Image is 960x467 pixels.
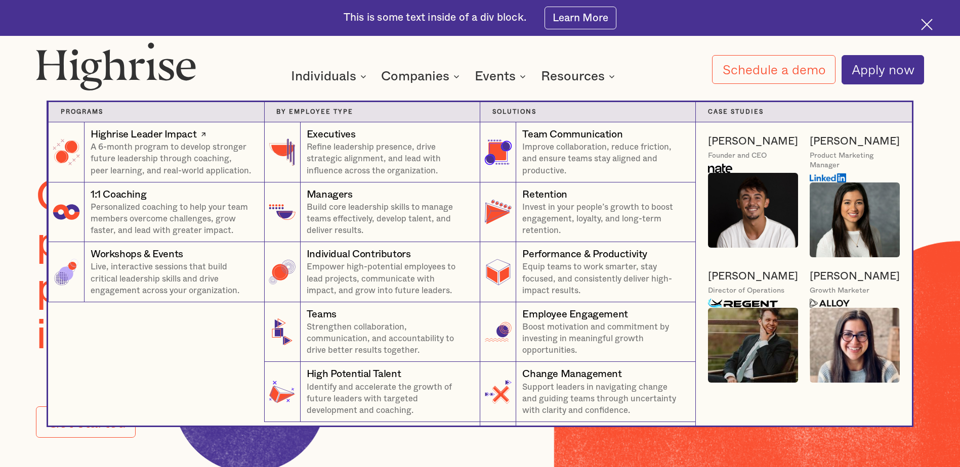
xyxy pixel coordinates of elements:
a: [PERSON_NAME] [810,134,900,149]
a: Individual ContributorsEmpower high-potential employees to lead projects, communicate with impact... [264,242,480,302]
div: Workshops & Events [91,247,183,261]
a: Performance & ProductivityEquip teams to work smarter, stay focused, and consistently deliver hig... [480,242,696,302]
div: Highrise Leader Impact [91,127,196,142]
strong: Solutions [492,109,536,115]
p: Equip teams to work smarter, stay focused, and consistently deliver high-impact results. [522,261,683,297]
img: Cross icon [921,19,933,30]
img: Highrise logo [36,42,196,90]
div: Retention [522,188,567,202]
a: Get started [36,406,136,438]
a: High Potential TalentIdentify and accelerate the growth of future leaders with targeted developme... [264,362,480,422]
div: Change Management [522,367,621,381]
strong: By Employee Type [276,109,353,115]
div: Growth Marketer [810,286,869,296]
p: Improve collaboration, reduce friction, and ensure teams stay aligned and productive. [522,142,683,177]
p: Support leaders in navigating change and guiding teams through uncertainty with clarity and confi... [522,382,683,417]
div: Events [475,70,529,82]
div: Team Communication [522,127,622,142]
p: Empower high-potential employees to lead projects, communicate with impact, and grow into future ... [307,261,468,297]
div: Managers [307,188,353,202]
p: Refine leadership presence, drive strategic alignment, and lead with influence across the organiz... [307,142,468,177]
p: Build core leadership skills to manage teams effectively, develop talent, and deliver results. [307,202,468,237]
strong: Programs [61,109,103,115]
a: Schedule a demo [712,55,835,84]
div: Director of Operations [708,286,784,296]
a: [PERSON_NAME] [708,269,798,284]
p: Identify and accelerate the growth of future leaders with targeted development and coaching. [307,382,468,417]
div: Individuals [291,70,356,82]
div: Product Marketing Manager [810,151,900,170]
div: Founder and CEO [708,151,767,161]
a: Employee EngagementBoost motivation and commitment by investing in meaningful growth opportunities. [480,302,696,362]
div: High Potential Talent [307,367,401,381]
a: RetentionInvest in your people’s growth to boost engagement, loyalty, and long-term retention. [480,182,696,243]
div: Individual Contributors [307,247,411,261]
div: Companies [381,70,449,82]
div: This is some text inside of a div block. [344,11,526,25]
a: Team CommunicationImprove collaboration, reduce friction, and ensure teams stay aligned and produ... [480,122,696,182]
a: Workshops & EventsLive, interactive sessions that build critical leadership skills and drive enga... [48,242,264,302]
div: Teams [307,307,337,321]
div: Companies [381,70,463,82]
a: 1:1 CoachingPersonalized coaching to help your team members overcome challenges, grow faster, and... [48,182,264,243]
div: Resources [541,70,605,82]
nav: Companies [177,78,784,426]
p: A 6-month program to develop stronger future leadership through coaching, peer learning, and real... [91,142,252,177]
a: [PERSON_NAME] [708,134,798,149]
a: ExecutivesRefine leadership presence, drive strategic alignment, and lead with influence across t... [264,122,480,182]
a: Change ManagementSupport leaders in navigating change and guiding teams through uncertainty with ... [480,362,696,422]
div: Employee Engagement [522,307,628,321]
p: Strengthen collaboration, communication, and accountability to drive better results together. [307,321,468,357]
a: Learn More [545,7,617,29]
div: Executives [307,127,356,142]
a: ManagersBuild core leadership skills to manage teams effectively, develop talent, and deliver res... [264,182,480,243]
p: Boost motivation and commitment by investing in meaningful growth opportunities. [522,321,683,357]
h1: Online leadership development program for growth-minded professionals in fast-paced industries [36,174,684,358]
div: Individuals [291,70,369,82]
p: Live, interactive sessions that build critical leadership skills and drive engagement across your... [91,261,252,297]
div: Performance & Productivity [522,247,647,261]
a: [PERSON_NAME] [810,269,900,284]
p: Invest in your people’s growth to boost engagement, loyalty, and long-term retention. [522,202,683,237]
p: Personalized coaching to help your team members overcome challenges, grow faster, and lead with g... [91,202,252,237]
div: Events [475,70,516,82]
a: Highrise Leader ImpactA 6-month program to develop stronger future leadership through coaching, p... [48,122,264,182]
div: Resources [541,70,618,82]
a: Apply now [842,55,924,84]
strong: Case Studies [708,109,764,115]
div: 1:1 Coaching [91,188,146,202]
a: TeamsStrengthen collaboration, communication, and accountability to drive better results together. [264,302,480,362]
